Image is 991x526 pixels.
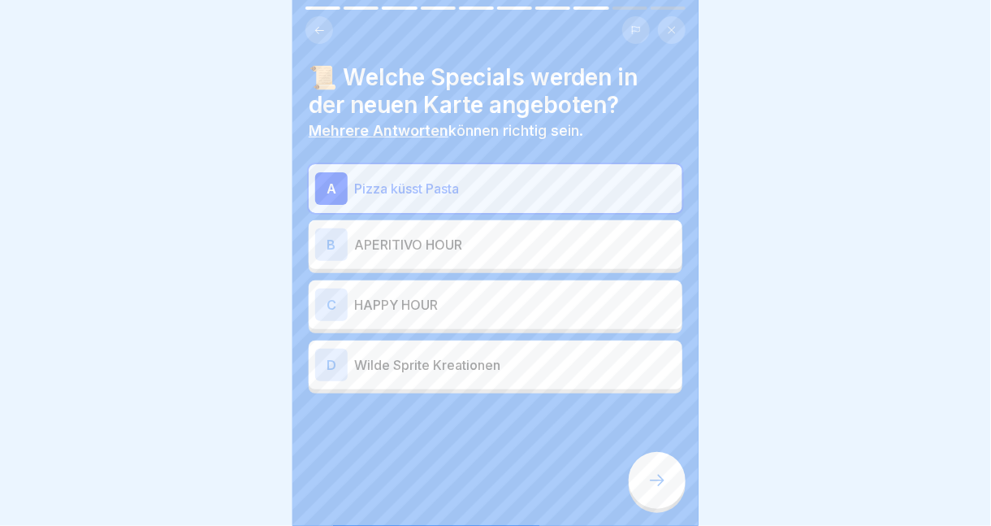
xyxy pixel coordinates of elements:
[315,349,348,381] div: D
[309,63,682,119] h4: 📜 Welche Specials werden in der neuen Karte angeboten?
[354,235,676,254] p: APERITIVO HOUR
[354,355,676,375] p: Wilde Sprite Kreationen
[309,122,448,139] b: Mehrere Antworten
[315,228,348,261] div: B
[354,179,676,198] p: Pizza küsst Pasta
[315,172,348,205] div: A
[354,295,676,315] p: HAPPY HOUR
[315,289,348,321] div: C
[309,122,682,140] p: können richtig sein.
